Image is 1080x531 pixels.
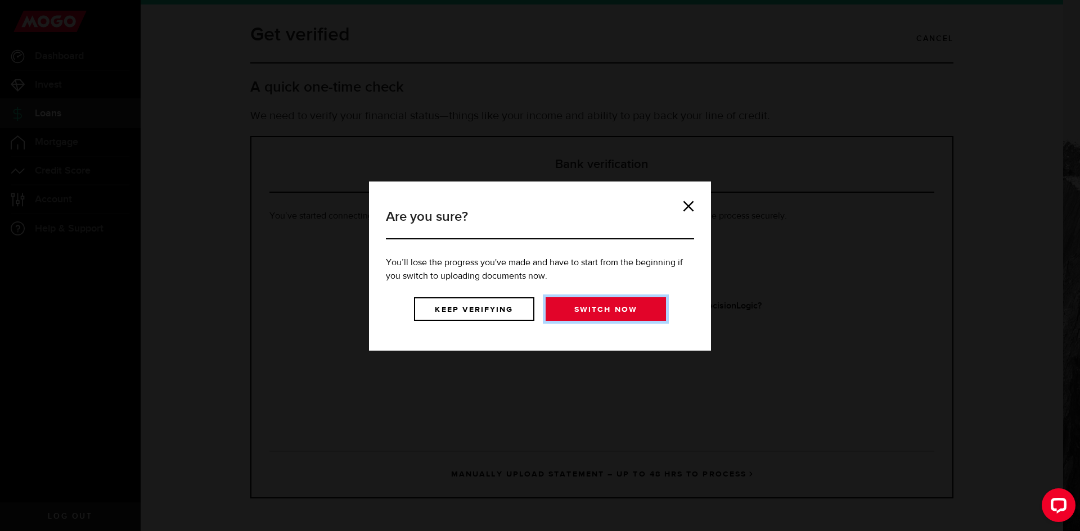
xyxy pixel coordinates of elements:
[386,256,694,283] p: You’ll lose the progress you've made and have to start from the beginning if you switch to upload...
[546,297,666,321] a: Switch now
[386,207,694,239] h3: Are you sure?
[1033,484,1080,531] iframe: LiveChat chat widget
[414,297,534,321] a: Keep verifying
